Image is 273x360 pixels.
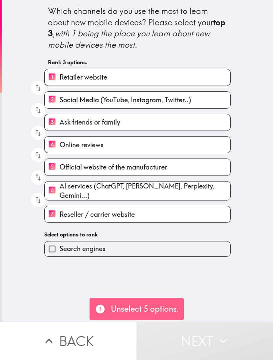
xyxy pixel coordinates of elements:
span: Official website of the manufacturer [60,163,167,172]
h6: Select options to rank [44,231,231,238]
button: Search engines [45,241,230,256]
span: Social Media (YouTube, Instagram, Twitter..) [60,95,191,105]
h6: Rank 3 options. [48,59,227,66]
span: Search engines [60,244,106,253]
span: AI services (ChatGPT, [PERSON_NAME], Perplexity, Gemini...) [60,181,230,200]
button: 6AI services (ChatGPT, [PERSON_NAME], Perplexity, Gemini...) [45,181,230,200]
button: 3Ask friends or family [45,114,230,131]
span: Ask friends or family [60,118,120,127]
button: Next [136,322,273,360]
span: Reseller / carrier website [60,210,135,219]
p: Unselect 5 options. [111,303,178,315]
span: Online reviews [60,140,104,150]
button: 7Reseller / carrier website [45,206,230,222]
button: 4Online reviews [45,137,230,153]
button: 2Social Media (YouTube, Instagram, Twitter..) [45,92,230,108]
span: Retailer website [60,73,107,82]
div: Which channels do you use the most to learn about new mobile devices? Please select your , [48,6,227,50]
button: 5Official website of the manufacturer [45,159,230,175]
button: 1Retailer website [45,69,230,86]
i: with 1 being the place you learn about new mobile devices the most. [48,28,212,50]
